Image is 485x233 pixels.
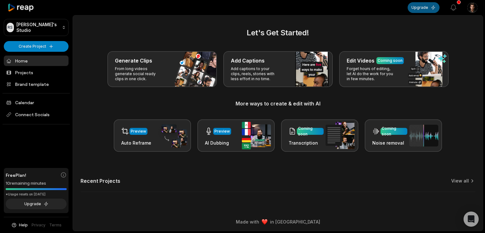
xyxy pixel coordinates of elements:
[326,122,355,149] img: transcription.png
[81,27,475,39] h2: Let's Get Started!
[81,178,120,184] h2: Recent Projects
[4,56,69,66] a: Home
[298,126,322,137] div: Coming soon
[81,100,475,107] h3: More ways to create & edit with AI
[115,57,152,64] h3: Generate Clips
[347,66,396,81] p: Forget hours of editing, let AI do the work for you in few minutes.
[409,125,438,146] img: noise_removal.png
[32,222,45,228] a: Privacy
[79,218,477,225] div: Made with in [GEOGRAPHIC_DATA]
[289,140,324,146] h3: Transcription
[242,122,271,149] img: ai_dubbing.png
[6,180,67,187] div: 10 remaining minutes
[4,67,69,78] a: Projects
[451,178,469,184] a: View all
[19,222,28,228] span: Help
[347,57,374,64] h3: Edit Videos
[158,123,187,148] img: auto_reframe.png
[464,212,479,227] div: Open Intercom Messenger
[262,219,267,225] img: heart emoji
[6,192,67,197] div: *Usage resets on [DATE]
[205,140,231,146] h3: AI Dubbing
[372,140,407,146] h3: Noise removal
[214,128,230,134] div: Preview
[6,172,26,178] span: Free Plan!
[121,140,151,146] h3: Auto Reframe
[382,126,406,137] div: Coming soon
[131,128,146,134] div: Preview
[7,23,14,32] div: RS
[231,57,265,64] h3: Add Captions
[115,66,164,81] p: From long videos generate social ready clips in one click.
[49,222,62,228] a: Terms
[4,41,69,52] button: Create Project
[408,2,440,13] button: Upgrade
[4,97,69,108] a: Calendar
[4,109,69,120] span: Connect Socials
[6,199,67,209] button: Upgrade
[378,58,403,63] div: Coming soon
[11,222,28,228] button: Help
[16,22,59,33] p: [PERSON_NAME]'s Studio
[231,66,280,81] p: Add captions to your clips, reels, stories with less effort in no time.
[4,79,69,89] a: Brand template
